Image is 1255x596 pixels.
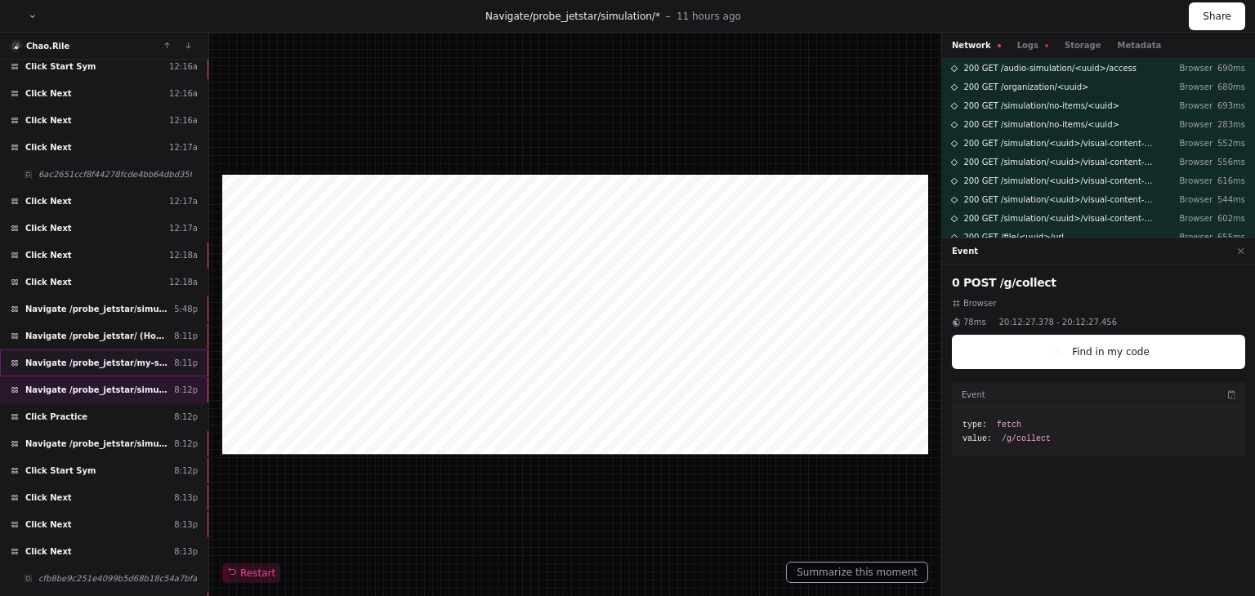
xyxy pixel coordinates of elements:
span: fetch [997,419,1021,431]
p: 690ms [1213,62,1245,74]
button: Restart [222,563,280,583]
div: 8:11p [174,330,198,342]
span: Navigate [485,11,529,22]
span: Restart [227,567,275,580]
div: 12:16a [169,60,198,73]
span: Click Next [25,195,72,207]
span: Navigate /probe_jetstar/simulation/*/practise [25,303,167,315]
span: Navigate /probe_jetstar/simulation/*/practise [25,438,167,450]
div: 12:18a [169,276,198,288]
p: Browser [1167,137,1213,149]
div: 8:12p [174,384,198,396]
span: 200 GET /simulation/<uuid>/visual-content-item/<uuid> [963,193,1154,206]
p: 556ms [1213,156,1245,168]
span: 200 GET /simulation/<uuid>/visual-content-item/<uuid> [963,212,1154,225]
div: 8:12p [174,438,198,450]
span: Click Next [25,141,72,153]
h3: Event [962,389,985,401]
div: 8:12p [174,411,198,423]
p: 11 hours ago [677,10,741,23]
span: Click Next [25,114,72,127]
div: 12:16a [169,114,198,127]
button: Network [952,39,1001,51]
div: 12:18a [169,249,198,261]
span: Click Start Sym [25,465,96,477]
p: 655ms [1213,231,1245,243]
p: Browser [1167,81,1213,93]
span: Click Start Sym [25,60,96,73]
div: 12:17a [169,141,198,153]
p: Browser [1167,100,1213,112]
button: Event [952,245,978,257]
button: Logs [1017,39,1048,51]
button: Summarize this moment [786,562,928,583]
span: 200 GET /simulation/<uuid>/visual-content-item/<uuid> [963,156,1154,168]
span: Click Next [25,276,72,288]
span: 20:12:27.378 - 20:12:27.456 [999,316,1117,328]
span: Click Next [25,87,72,100]
h2: 0 POST /g/collect [952,274,1245,291]
button: Metadata [1117,39,1161,51]
div: 12:17a [169,195,198,207]
div: 12:17a [169,222,198,234]
span: Click Next [25,545,72,558]
span: 78ms [963,316,986,328]
span: 200 GET /simulation/no-items/<uuid> [963,100,1119,112]
span: Navigate /probe_jetstar/my-syms (My Exercises) [25,357,167,369]
span: /probe_jetstar/simulation/* [529,11,660,22]
span: 6ac2651ccf8f44278fcde4bb64dbd35f [38,168,192,180]
button: Find in my code [952,335,1245,369]
span: Click Next [25,222,72,234]
span: Click Next [25,518,72,531]
span: 200 GET /file/<uuid>/url [963,231,1064,243]
div: 8:11p [174,357,198,369]
span: Click Next [25,491,72,504]
span: Navigate /probe_jetstar/ (Home) [25,330,167,342]
div: 8:13p [174,518,198,531]
span: 200 GET /simulation/<uuid>/visual-content-item/<uuid> [963,175,1154,187]
div: 5:48p [174,303,198,315]
span: 200 GET /audio-simulation/<uuid>/access [963,62,1137,74]
span: Click Practice [25,411,87,423]
p: Browser [1167,193,1213,206]
span: 200 GET /organization/<uuid> [963,81,1088,93]
span: 200 GET /simulation/no-items/<uuid> [963,118,1119,131]
span: cfb8be9c251e4099b5d68b18c54a7bfa [38,572,197,585]
p: 693ms [1213,100,1245,112]
span: value: [962,433,992,445]
span: Browser [963,297,997,309]
p: 680ms [1213,81,1245,93]
p: 283ms [1213,118,1245,131]
a: Chao.Rile [26,42,69,51]
p: Browser [1167,212,1213,225]
p: 544ms [1213,193,1245,206]
div: 8:13p [174,545,198,558]
p: Browser [1167,156,1213,168]
span: type: [962,419,987,431]
p: 552ms [1213,137,1245,149]
span: /g/collect [1002,433,1051,445]
img: 3.svg [11,41,22,51]
span: Navigate /probe_jetstar/simulation/* [25,384,167,396]
span: Find in my code [1072,345,1150,358]
p: Browser [1167,231,1213,243]
div: 12:16a [169,87,198,100]
span: Click Next [25,249,72,261]
button: Storage [1065,39,1101,51]
p: Browser [1167,118,1213,131]
div: 8:12p [174,465,198,477]
p: Browser [1167,175,1213,187]
span: 200 GET /simulation/<uuid>/visual-content-items-page [963,137,1154,149]
p: 602ms [1213,212,1245,225]
p: 616ms [1213,175,1245,187]
div: 8:13p [174,491,198,504]
button: Share [1189,2,1245,30]
p: Browser [1167,62,1213,74]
